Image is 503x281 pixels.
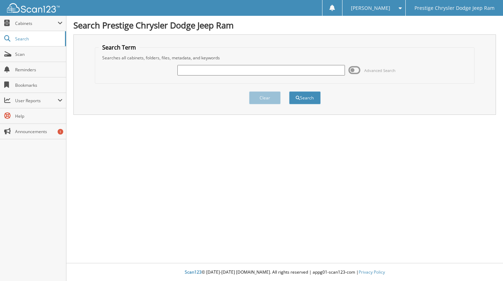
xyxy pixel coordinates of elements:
[99,55,471,61] div: Searches all cabinets, folders, files, metadata, and keywords
[359,269,385,275] a: Privacy Policy
[15,20,58,26] span: Cabinets
[185,269,202,275] span: Scan123
[15,98,58,104] span: User Reports
[468,247,503,281] iframe: Chat Widget
[289,91,321,104] button: Search
[351,6,390,10] span: [PERSON_NAME]
[364,68,396,73] span: Advanced Search
[15,129,63,135] span: Announcements
[73,19,496,31] h1: Search Prestige Chrysler Dodge Jeep Ram
[7,3,60,13] img: scan123-logo-white.svg
[15,67,63,73] span: Reminders
[15,82,63,88] span: Bookmarks
[15,51,63,57] span: Scan
[99,44,139,51] legend: Search Term
[249,91,281,104] button: Clear
[58,129,63,135] div: 1
[15,36,61,42] span: Search
[15,113,63,119] span: Help
[414,6,495,10] span: Prestige Chrysler Dodge Jeep Ram
[66,264,503,281] div: © [DATE]-[DATE] [DOMAIN_NAME]. All rights reserved | appg01-scan123-com |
